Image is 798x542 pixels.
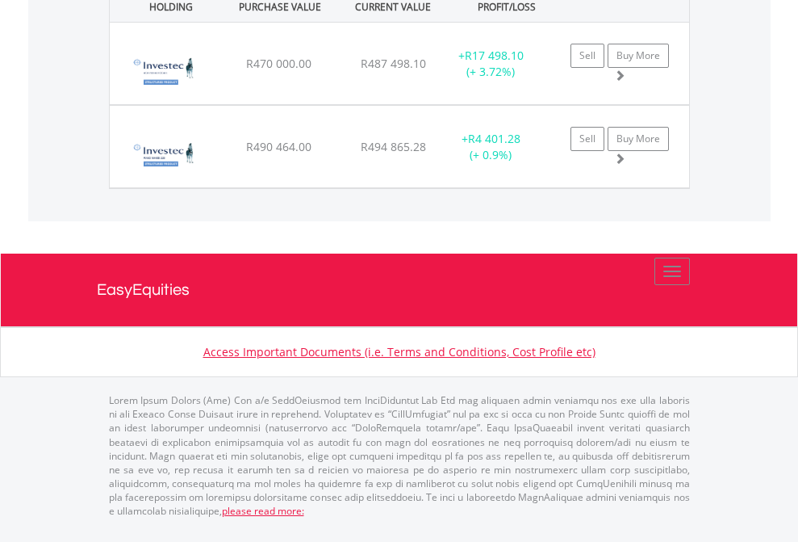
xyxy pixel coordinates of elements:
[608,44,669,68] a: Buy More
[465,48,524,63] span: R17 498.10
[109,393,690,518] p: Lorem Ipsum Dolors (Ame) Con a/e SeddOeiusmod tem InciDiduntut Lab Etd mag aliquaen admin veniamq...
[441,131,541,163] div: + (+ 0.9%)
[608,127,669,151] a: Buy More
[118,126,211,183] img: EQU.ZA.FNIB03.png
[97,254,702,326] a: EasyEquities
[222,504,304,518] a: please read more:
[361,139,426,154] span: R494 865.28
[441,48,541,80] div: + (+ 3.72%)
[246,139,311,154] span: R490 464.00
[468,131,520,146] span: R4 401.28
[246,56,311,71] span: R470 000.00
[570,127,604,151] a: Sell
[118,43,211,100] img: EQU.ZA.FNIB18.png
[361,56,426,71] span: R487 498.10
[203,344,595,359] a: Access Important Documents (i.e. Terms and Conditions, Cost Profile etc)
[570,44,604,68] a: Sell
